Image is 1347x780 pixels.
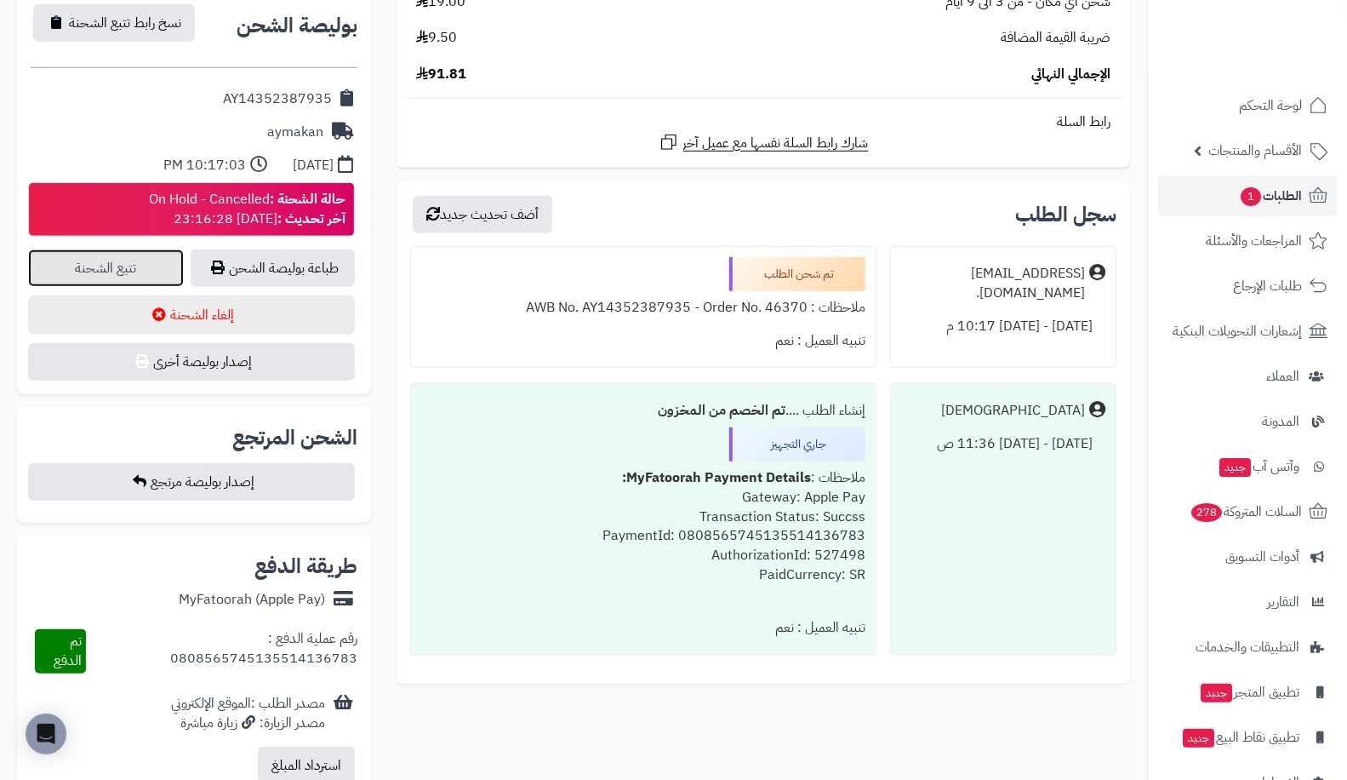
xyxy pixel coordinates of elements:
[1031,65,1110,84] span: الإجمالي النهائي
[1173,319,1302,343] span: إشعارات التحويلات البنكية
[1158,582,1337,622] a: التقارير
[254,556,357,576] h2: طريقة الدفع
[1219,458,1251,477] span: جديد
[658,400,785,421] b: تم الخصم من المخزون
[1158,536,1337,577] a: أدوات التسويق
[149,190,345,229] div: On Hold - Cancelled [DATE] 23:16:28
[729,427,865,462] div: جاري التجهيز
[1199,680,1299,704] span: تطبيق المتجر
[232,427,357,448] h2: الشحن المرتجع
[1206,229,1302,253] span: المراجعات والأسئلة
[179,590,325,610] div: MyFatoorah (Apple Pay)
[421,324,865,358] div: تنبيه العميل : نعم
[1233,274,1302,298] span: طلبات الإرجاع
[1196,635,1299,659] span: التطبيقات والخدمات
[1158,717,1337,758] a: تطبيق نقاط البيعجديد
[1158,311,1337,352] a: إشعارات التحويلات البنكية
[1267,590,1299,614] span: التقارير
[28,463,355,501] button: إصدار بوليصة مرتجع
[901,310,1105,343] div: [DATE] - [DATE] 10:17 م
[191,249,355,287] a: طباعة بوليصة الشحن
[1218,455,1299,479] span: وآتس آب
[1183,729,1214,748] span: جديد
[171,714,325,733] div: مصدر الزيارة: زيارة مباشرة
[622,467,811,488] b: MyFatoorah Payment Details:
[413,196,552,233] button: أضف تحديث جديد
[1158,446,1337,487] a: وآتس آبجديد
[28,295,355,335] button: إلغاء الشحنة
[1190,500,1302,524] span: السلات المتروكة
[1266,364,1299,388] span: العملاء
[54,631,82,671] span: تم الدفع
[1191,503,1222,522] span: 278
[1158,672,1337,713] a: تطبيق المتجرجديد
[421,611,865,645] div: تنبيه العميل : نعم
[237,15,357,36] h2: بوليصة الشحن
[416,28,457,48] span: 9.50
[1158,85,1337,126] a: لوحة التحكم
[1158,401,1337,442] a: المدونة
[1239,184,1302,208] span: الطلبات
[1158,175,1337,216] a: الطلبات1
[941,401,1085,421] div: [DEMOGRAPHIC_DATA]
[267,123,323,142] div: aymakan
[270,189,345,209] strong: حالة الشحنة :
[403,112,1123,132] div: رابط السلة
[277,209,345,229] strong: آخر تحديث :
[1231,46,1331,82] img: logo-2.png
[26,714,66,754] div: Open Intercom Messenger
[1239,94,1302,118] span: لوحة التحكم
[1158,491,1337,532] a: السلات المتروكة278
[659,132,869,153] a: شارك رابط السلة نفسها مع عميل آخر
[421,394,865,427] div: إنشاء الطلب ....
[28,249,184,287] a: تتبع الشحنة
[416,65,466,84] span: 91.81
[729,257,865,291] div: تم شحن الطلب
[223,89,332,109] div: AY14352387935
[901,264,1085,303] div: [EMAIL_ADDRESS][DOMAIN_NAME].
[1241,187,1261,206] span: 1
[421,291,865,324] div: ملاحظات : AWB No. AY14352387935 - Order No. 46370
[33,4,195,42] button: نسخ رابط تتبع الشحنة
[1262,410,1299,433] span: المدونة
[1158,221,1337,261] a: المراجعات والأسئلة
[1015,204,1116,225] h3: سجل الطلب
[683,134,869,153] span: شارك رابط السلة نفسها مع عميل آخر
[1158,627,1337,668] a: التطبيقات والخدمات
[1158,356,1337,397] a: العملاء
[69,13,181,33] span: نسخ رابط تتبع الشحنة
[901,427,1105,461] div: [DATE] - [DATE] 11:36 ص
[1001,28,1110,48] span: ضريبة القيمة المضافة
[171,694,325,733] div: مصدر الطلب :الموقع الإلكتروني
[28,343,355,381] button: إصدار بوليصة أخرى
[1181,726,1299,749] span: تطبيق نقاط البيع
[1158,266,1337,307] a: طلبات الإرجاع
[1201,684,1232,703] span: جديد
[421,462,865,611] div: ملاحظات : Gateway: Apple Pay Transaction Status: Succss PaymentId: 0808565745135514136783 Authori...
[1225,545,1299,569] span: أدوات التسويق
[163,156,246,175] div: 10:17:03 PM
[293,156,334,175] div: [DATE]
[1208,139,1302,163] span: الأقسام والمنتجات
[86,629,357,674] div: رقم عملية الدفع : 0808565745135514136783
